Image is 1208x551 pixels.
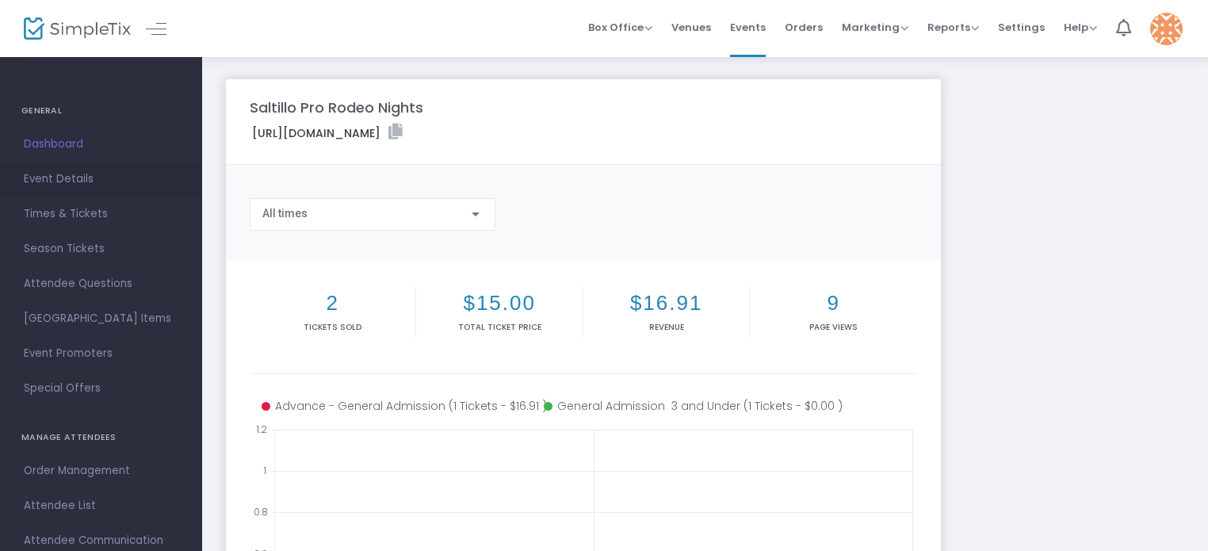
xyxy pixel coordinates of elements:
text: 1.2 [256,423,267,436]
span: Events [730,7,766,48]
span: Event Promoters [24,343,178,364]
h2: 2 [253,291,412,316]
h2: $16.91 [587,291,746,316]
span: Event Details [24,169,178,189]
m-panel-title: Saltillo Pro Rodeo Nights [250,97,423,118]
span: Orders [785,7,823,48]
span: Order Management [24,461,178,481]
h2: $15.00 [419,291,579,316]
span: Attendee Communication [24,530,178,551]
span: Dashboard [24,134,178,155]
label: [URL][DOMAIN_NAME] [252,124,403,142]
span: All times [262,207,308,220]
p: Total Ticket Price [419,321,579,333]
span: Box Office [588,20,652,35]
span: Special Offers [24,378,178,399]
text: 1 [263,464,266,477]
span: Settings [998,7,1045,48]
p: Tickets sold [253,321,412,333]
span: Times & Tickets [24,204,178,224]
span: [GEOGRAPHIC_DATA] Items [24,308,178,329]
p: Revenue [587,321,746,333]
span: Attendee Questions [24,274,178,294]
h4: GENERAL [21,95,181,127]
p: Page Views [753,321,913,333]
span: Venues [671,7,711,48]
span: Marketing [842,20,908,35]
span: Season Tickets [24,239,178,259]
text: 0.8 [254,505,268,518]
span: Help [1064,20,1097,35]
h2: 9 [753,291,913,316]
span: Attendee List [24,496,178,516]
h4: MANAGE ATTENDEES [21,422,181,453]
span: Reports [927,20,979,35]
